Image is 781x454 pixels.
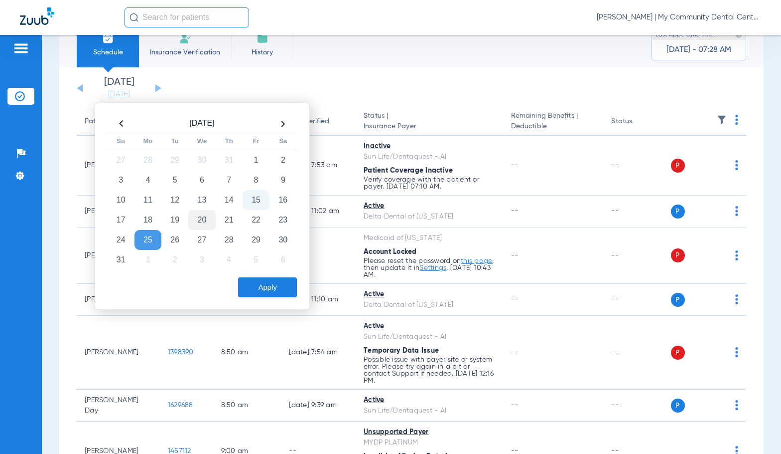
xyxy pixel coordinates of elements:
[364,257,495,278] p: Please reset the password on , then update it in . [DATE] 10:43 AM.
[168,402,193,409] span: 1629688
[89,89,149,99] a: [DATE]
[735,115,738,125] img: group-dot-blue.svg
[511,349,519,356] span: --
[134,116,269,132] th: [DATE]
[671,399,685,413] span: P
[364,356,495,384] p: Possible issue with payer site or system error. Please try again in a bit or contact Support if n...
[77,390,160,422] td: [PERSON_NAME] Day
[364,176,495,190] p: Verify coverage with the patient or payer. [DATE] 07:10 AM.
[364,167,453,174] span: Patient Coverage Inactive
[603,136,670,196] td: --
[281,390,356,422] td: [DATE] 9:39 AM
[13,42,29,54] img: hamburger-icon
[364,121,495,132] span: Insurance Payer
[603,196,670,227] td: --
[671,293,685,307] span: P
[603,108,670,136] th: Status
[735,250,738,260] img: group-dot-blue.svg
[364,248,417,255] span: Account Locked
[364,406,495,416] div: Sun Life/Dentaquest - AI
[257,32,268,44] img: History
[125,7,249,27] input: Search for patients
[364,332,495,342] div: Sun Life/Dentaquest - AI
[281,227,356,284] td: --
[731,406,781,454] iframe: Chat Widget
[168,349,194,356] span: 1398390
[461,257,492,264] a: this page
[503,108,604,136] th: Remaining Benefits |
[671,159,685,173] span: P
[85,116,129,127] div: Patient Name
[735,31,742,38] img: last sync help info
[179,32,191,44] img: Manual Insurance Verification
[671,346,685,360] span: P
[289,116,348,127] div: Last Verified
[511,252,519,259] span: --
[603,390,670,422] td: --
[85,116,152,127] div: Patient Name
[511,121,596,132] span: Deductible
[364,347,439,354] span: Temporary Data Issue
[364,201,495,212] div: Active
[511,208,519,215] span: --
[603,227,670,284] td: --
[20,7,54,25] img: Zuub Logo
[102,32,114,44] img: Schedule
[603,284,670,316] td: --
[281,136,356,196] td: [DATE] 7:53 AM
[603,316,670,390] td: --
[77,316,160,390] td: [PERSON_NAME]
[666,45,731,55] span: [DATE] - 07:28 AM
[419,264,446,271] a: Settings
[146,47,224,57] span: Insurance Verification
[511,402,519,409] span: --
[364,289,495,300] div: Active
[281,196,356,227] td: [DATE] 11:02 AM
[89,77,149,99] li: [DATE]
[671,205,685,219] span: P
[735,347,738,357] img: group-dot-blue.svg
[364,233,495,243] div: Medicaid of [US_STATE]
[364,212,495,222] div: Delta Dental of [US_STATE]
[597,12,761,22] span: [PERSON_NAME] | My Community Dental Centers
[130,13,138,22] img: Search Icon
[213,316,281,390] td: 8:50 AM
[356,108,503,136] th: Status |
[364,427,495,438] div: Unsupported Payer
[511,296,519,303] span: --
[364,395,495,406] div: Active
[511,162,519,169] span: --
[655,30,715,40] span: Last Appt. Sync Time:
[213,390,281,422] td: 8:50 AM
[238,277,297,297] button: Apply
[735,400,738,410] img: group-dot-blue.svg
[735,206,738,216] img: group-dot-blue.svg
[364,152,495,162] div: Sun Life/Dentaquest - AI
[364,141,495,152] div: Inactive
[735,294,738,304] img: group-dot-blue.svg
[281,284,356,316] td: [DATE] 11:10 AM
[239,47,286,57] span: History
[717,115,727,125] img: filter.svg
[281,316,356,390] td: [DATE] 7:54 AM
[364,321,495,332] div: Active
[671,248,685,262] span: P
[735,160,738,170] img: group-dot-blue.svg
[364,438,495,448] div: MYDP PLATINUM
[84,47,131,57] span: Schedule
[364,300,495,310] div: Delta Dental of [US_STATE]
